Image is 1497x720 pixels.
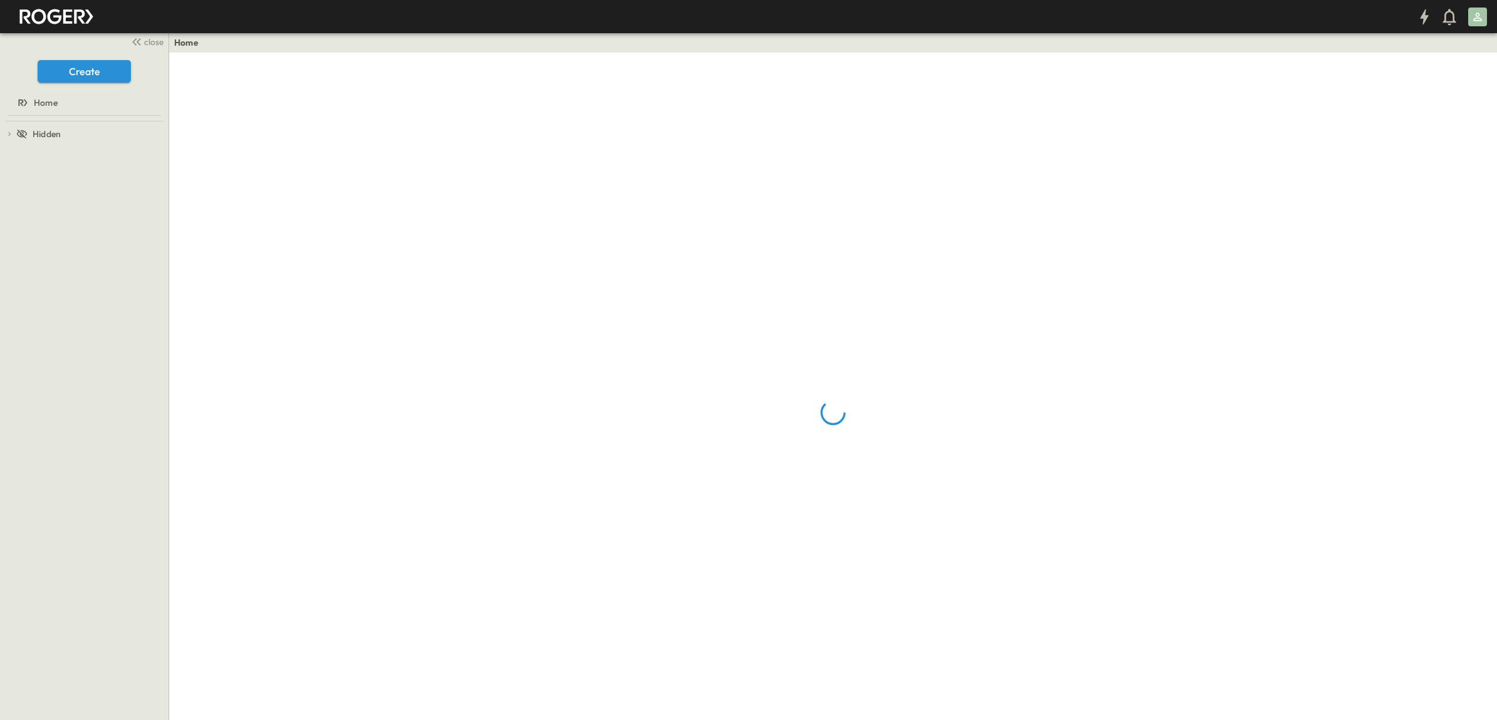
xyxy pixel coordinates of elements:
a: Home [174,36,199,49]
nav: breadcrumbs [174,36,206,49]
a: Home [3,94,163,111]
span: Home [34,96,58,109]
span: close [144,36,163,48]
button: close [126,33,166,50]
span: Hidden [33,128,61,140]
button: Create [38,60,131,83]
